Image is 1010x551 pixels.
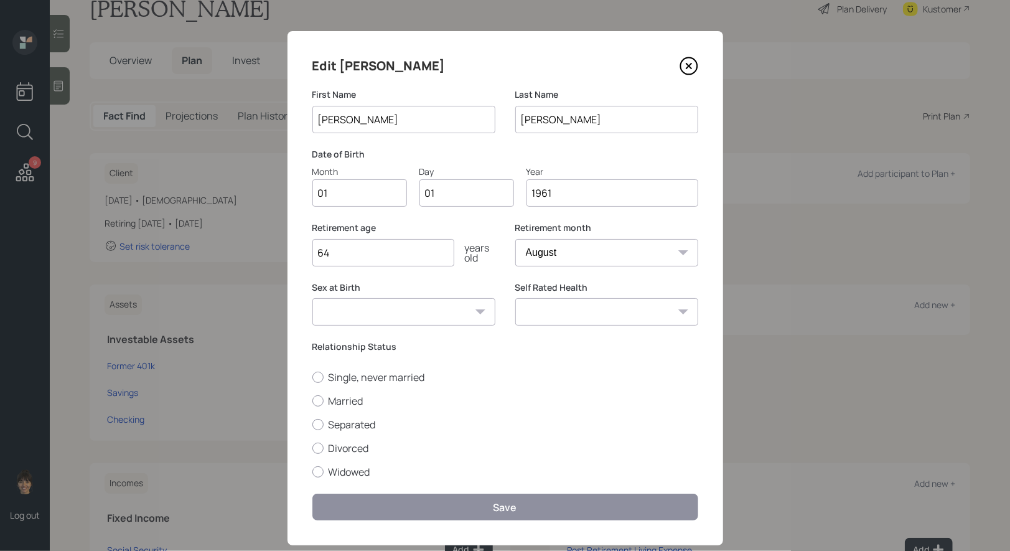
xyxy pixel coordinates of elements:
[312,465,698,479] label: Widowed
[312,418,698,431] label: Separated
[312,494,698,520] button: Save
[515,88,698,101] label: Last Name
[419,179,514,207] input: Day
[312,179,407,207] input: Month
[312,370,698,384] label: Single, never married
[454,243,495,263] div: years old
[312,281,495,294] label: Sex at Birth
[312,341,698,353] label: Relationship Status
[493,501,517,514] div: Save
[419,165,514,178] div: Day
[312,394,698,408] label: Married
[526,179,698,207] input: Year
[312,222,495,234] label: Retirement age
[515,281,698,294] label: Self Rated Health
[526,165,698,178] div: Year
[515,222,698,234] label: Retirement month
[312,148,698,161] label: Date of Birth
[312,441,698,455] label: Divorced
[312,88,495,101] label: First Name
[312,165,407,178] div: Month
[312,56,446,76] h4: Edit [PERSON_NAME]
